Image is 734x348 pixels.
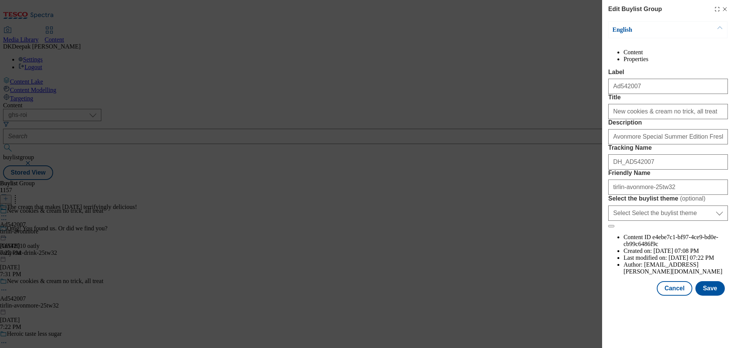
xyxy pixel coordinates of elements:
label: Label [608,69,728,76]
span: [DATE] 07:22 PM [669,254,714,261]
label: Friendly Name [608,170,728,176]
input: Enter Tracking Name [608,154,728,170]
li: Author: [624,261,728,275]
label: Title [608,94,728,101]
p: English [612,26,693,34]
li: Content ID [624,234,728,248]
span: [DATE] 07:08 PM [653,248,699,254]
label: Tracking Name [608,144,728,151]
input: Enter Description [608,129,728,144]
span: ( optional ) [680,195,706,202]
input: Enter Title [608,104,728,119]
label: Select the buylist theme [608,195,728,202]
button: Cancel [657,281,692,296]
h4: Edit Buylist Group [608,5,662,14]
button: Save [695,281,725,296]
span: e4ebe7c1-bf97-4ce9-bd0e-cb99c6486f9c [624,234,718,247]
li: Properties [624,56,728,63]
input: Enter Friendly Name [608,180,728,195]
li: Created on: [624,248,728,254]
li: Last modified on: [624,254,728,261]
input: Enter Label [608,79,728,94]
li: Content [624,49,728,56]
label: Description [608,119,728,126]
span: [EMAIL_ADDRESS][PERSON_NAME][DOMAIN_NAME] [624,261,723,275]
